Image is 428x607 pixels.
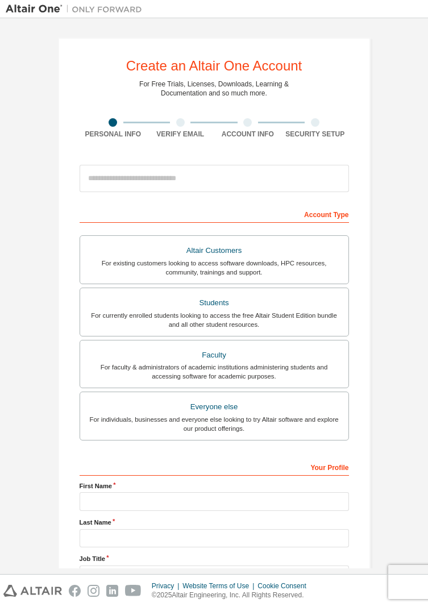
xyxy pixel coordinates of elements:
[126,59,302,73] div: Create an Altair One Account
[147,130,214,139] div: Verify Email
[87,415,342,433] div: For individuals, businesses and everyone else looking to try Altair software and explore our prod...
[88,585,99,597] img: instagram.svg
[87,363,342,381] div: For faculty & administrators of academic institutions administering students and accessing softwa...
[87,295,342,311] div: Students
[6,3,148,15] img: Altair One
[125,585,142,597] img: youtube.svg
[87,243,342,259] div: Altair Customers
[69,585,81,597] img: facebook.svg
[3,585,62,597] img: altair_logo.svg
[214,130,282,139] div: Account Info
[106,585,118,597] img: linkedin.svg
[87,311,342,329] div: For currently enrolled students looking to access the free Altair Student Edition bundle and all ...
[80,205,349,223] div: Account Type
[80,130,147,139] div: Personal Info
[152,591,313,600] p: © 2025 Altair Engineering, Inc. All Rights Reserved.
[139,80,289,98] div: For Free Trials, Licenses, Downloads, Learning & Documentation and so much more.
[80,518,349,527] label: Last Name
[87,347,342,363] div: Faculty
[80,554,349,563] label: Job Title
[152,581,182,591] div: Privacy
[87,259,342,277] div: For existing customers looking to access software downloads, HPC resources, community, trainings ...
[80,481,349,490] label: First Name
[182,581,257,591] div: Website Terms of Use
[281,130,349,139] div: Security Setup
[257,581,313,591] div: Cookie Consent
[80,458,349,476] div: Your Profile
[87,399,342,415] div: Everyone else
